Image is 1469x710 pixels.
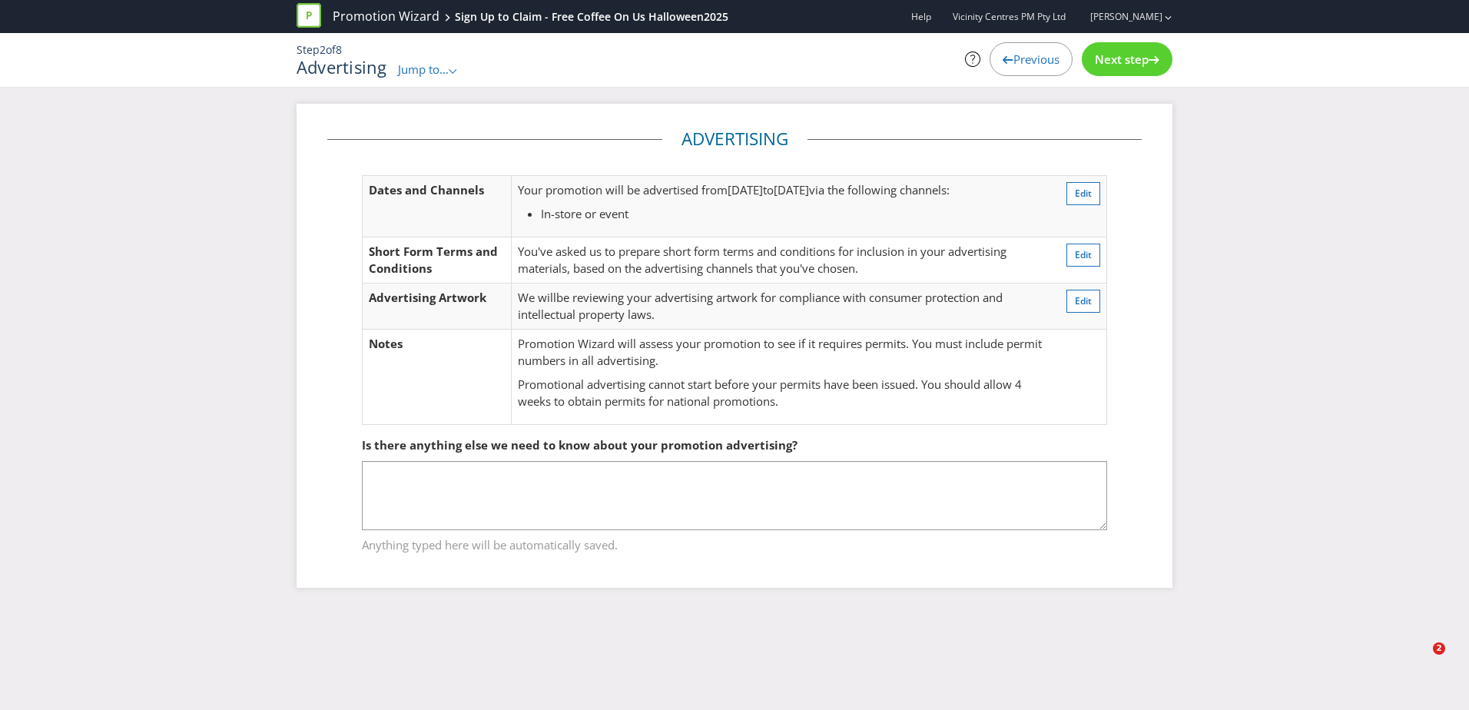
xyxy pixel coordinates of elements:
[398,61,449,77] span: Jump to...
[1066,182,1100,205] button: Edit
[518,377,1045,410] p: Promotional advertising cannot start before your permits have been issued. You should allow 4 wee...
[333,8,439,25] a: Promotion Wizard
[518,244,1006,275] span: You've asked us to prepare short form terms and conditions for inclusion in your advertising mate...
[363,175,512,237] td: Dates and Channels
[363,330,512,425] td: Notes
[1075,294,1092,307] span: Edit
[911,10,931,23] a: Help
[362,531,1107,553] span: Anything typed here will be automatically saved.
[518,290,556,305] span: We will
[518,182,728,197] span: Your promotion will be advertised from
[362,437,798,453] span: Is there anything else we need to know about your promotion advertising?
[336,42,342,57] span: 8
[763,182,774,197] span: to
[662,127,807,151] legend: Advertising
[363,237,512,284] td: Short Form Terms and Conditions
[1095,51,1149,67] span: Next step
[1013,51,1059,67] span: Previous
[541,206,628,221] span: In-store or event
[1433,642,1445,655] span: 2
[1075,187,1092,200] span: Edit
[1075,10,1162,23] a: [PERSON_NAME]
[1066,290,1100,313] button: Edit
[728,182,763,197] span: [DATE]
[326,42,336,57] span: of
[455,9,728,25] div: Sign Up to Claim - Free Coffee On Us Halloween2025
[774,182,809,197] span: [DATE]
[297,58,386,76] h1: Advertising
[953,10,1066,23] span: Vicinity Centres PM Pty Ltd
[809,182,950,197] span: via the following channels:
[297,42,320,57] span: Step
[1401,642,1438,679] iframe: Intercom live chat
[320,42,326,57] span: 2
[1066,244,1100,267] button: Edit
[363,284,512,330] td: Advertising Artwork
[1075,248,1092,261] span: Edit
[518,336,1045,369] p: Promotion Wizard will assess your promotion to see if it requires permits. You must include permi...
[518,290,1003,321] span: be reviewing your advertising artwork for compliance with consumer protection and intellectual pr...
